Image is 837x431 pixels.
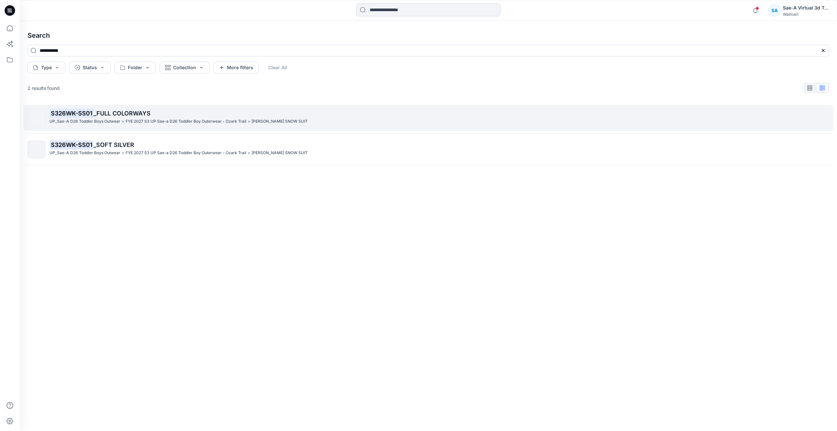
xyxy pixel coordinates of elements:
h4: Search [22,26,834,45]
button: Type [28,62,65,73]
p: OZT TODDLER SNOW SUIT [252,150,308,156]
a: S326WK-SS01_SOFT SILVERUP_Sae-A D26 Toddler Boys Outwear>FYE 2027 S3 UP Sae-a D26 Toddler Boy Out... [24,136,833,162]
mark: S326WK-SS01 [50,109,93,118]
p: > [248,150,250,156]
button: Folder [114,62,156,73]
div: SA [768,5,780,16]
div: Sae-A Virtual 3d Team [783,4,829,12]
p: > [248,118,250,125]
p: FYE 2027 S3 UP Sae-a D26 Toddler Boy Outerwear - Ozark Trail [126,150,246,156]
mark: S326WK-SS01 [50,140,93,149]
span: _FULL COLORWAYS [93,110,151,117]
p: > [122,150,124,156]
p: UP_Sae-A D26 Toddler Boys Outwear [50,118,120,125]
p: FYE 2027 S3 UP Sae-a D26 Toddler Boy Outerwear - Ozark Trail [126,118,246,125]
div: Walmart [783,12,829,17]
p: > [122,118,124,125]
a: S326WK-SS01_FULL COLORWAYSUP_Sae-A D26 Toddler Boys Outwear>FYE 2027 S3 UP Sae-a D26 Toddler Boy ... [24,105,833,131]
p: UP_Sae-A D26 Toddler Boys Outwear [50,150,120,156]
button: Status [69,62,111,73]
span: _SOFT SILVER [93,141,134,148]
button: Collection [160,62,210,73]
p: 2 results found [28,85,60,92]
button: More filters [214,62,259,73]
p: OZT TODDLER SNOW SUIT [252,118,308,125]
